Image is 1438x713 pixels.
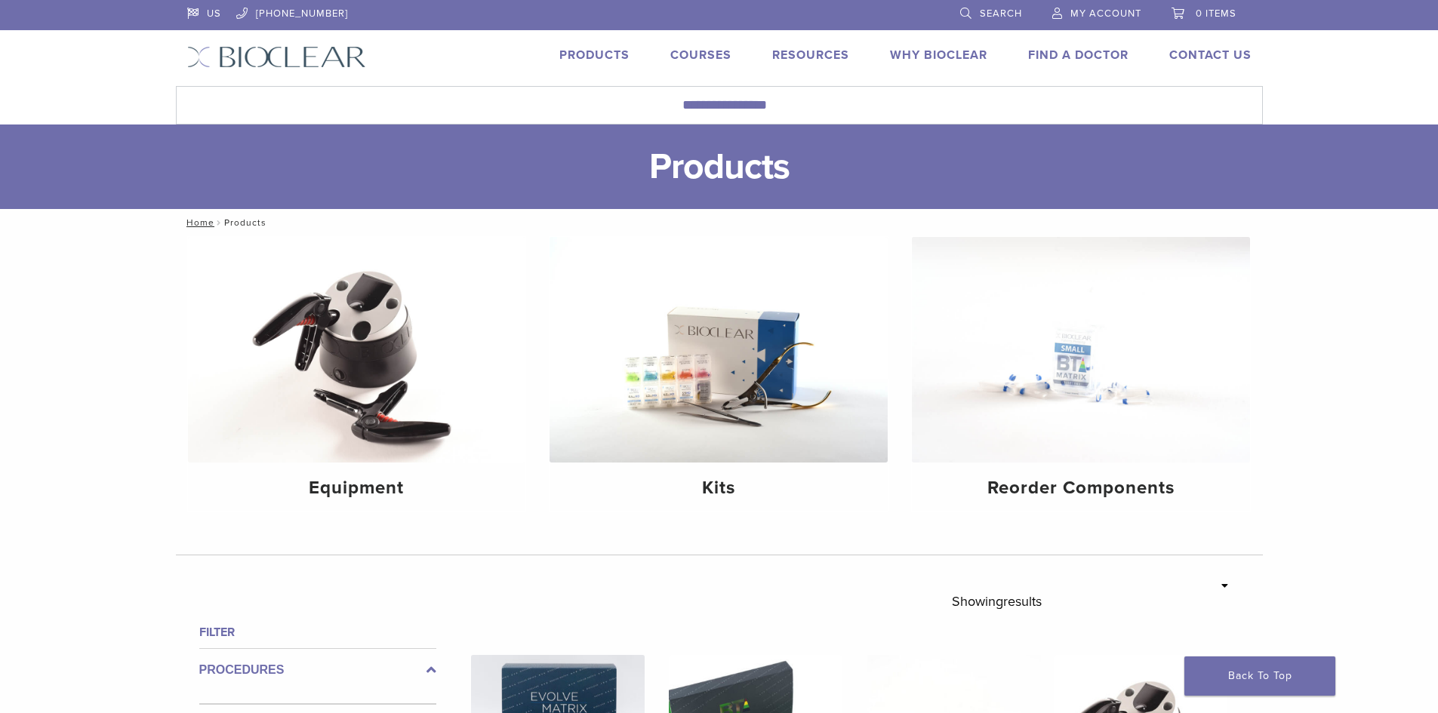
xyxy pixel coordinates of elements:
[890,48,987,63] a: Why Bioclear
[1184,656,1335,696] a: Back To Top
[1169,48,1252,63] a: Contact Us
[214,219,224,226] span: /
[912,237,1250,463] img: Reorder Components
[188,237,526,512] a: Equipment
[200,475,514,502] h4: Equipment
[176,209,1263,236] nav: Products
[550,237,888,512] a: Kits
[670,48,731,63] a: Courses
[1028,48,1129,63] a: Find A Doctor
[952,585,1042,617] p: Showing results
[980,8,1022,20] span: Search
[772,48,849,63] a: Resources
[199,623,436,641] h4: Filter
[199,661,436,679] label: Procedures
[562,475,876,502] h4: Kits
[912,237,1250,512] a: Reorder Components
[188,237,526,463] img: Equipment
[550,237,888,463] img: Kits
[1196,8,1236,20] span: 0 items
[182,217,214,228] a: Home
[924,475,1238,502] h4: Reorder Components
[187,46,366,68] img: Bioclear
[1070,8,1141,20] span: My Account
[559,48,630,63] a: Products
